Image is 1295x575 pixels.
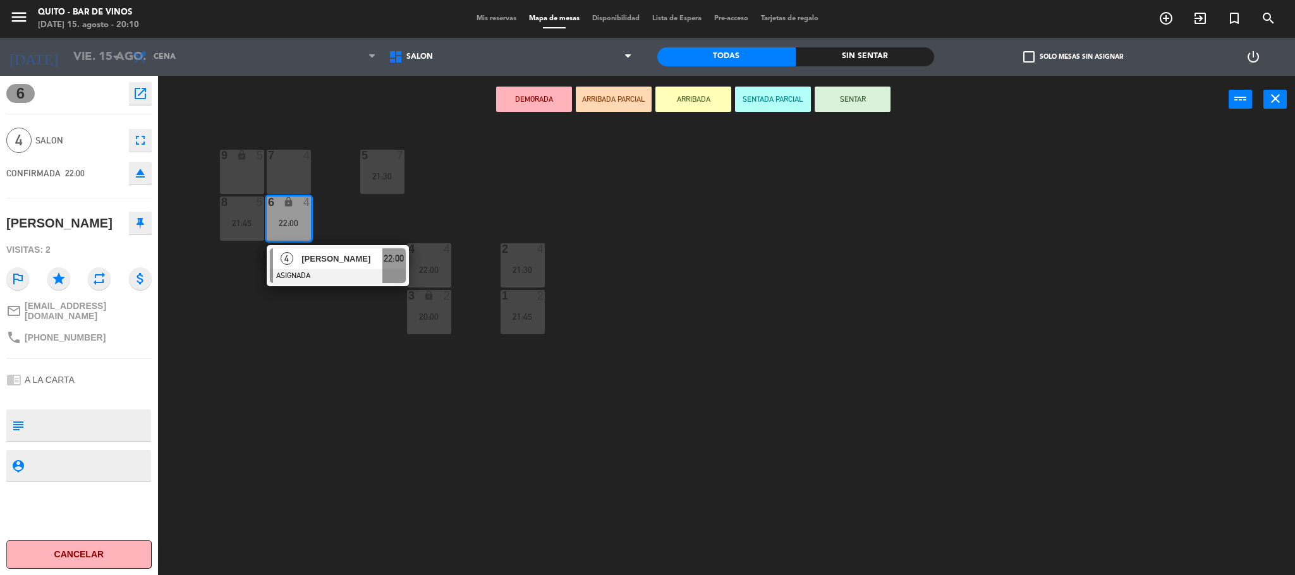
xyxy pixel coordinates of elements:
div: 21:45 [501,312,545,321]
div: 2 [444,290,451,301]
i: add_circle_outline [1158,11,1174,26]
span: Cena [154,52,176,61]
i: fullscreen [133,133,148,148]
i: chrome_reader_mode [6,372,21,387]
i: mail_outline [6,303,21,318]
button: close [1263,90,1287,109]
div: 20:00 [407,312,451,321]
div: 3 [408,290,409,301]
i: star [47,267,70,290]
div: 21:30 [501,265,545,274]
div: 4 [303,197,311,208]
div: Todas [657,47,796,66]
i: search [1261,11,1276,26]
div: 7 [397,150,404,161]
i: menu [9,8,28,27]
div: 5 [257,197,264,208]
div: 4 [408,243,409,255]
a: mail_outline[EMAIL_ADDRESS][DOMAIN_NAME] [6,301,152,321]
div: Visitas: 2 [6,239,152,261]
button: fullscreen [129,129,152,152]
div: Quito - Bar de Vinos [38,6,139,19]
span: Lista de Espera [646,15,708,22]
span: 22:00 [384,251,404,266]
i: turned_in_not [1227,11,1242,26]
div: 22:00 [267,219,311,227]
i: eject [133,166,148,181]
button: DEMORADA [496,87,572,112]
div: 8 [221,197,222,208]
span: [PERSON_NAME] [301,252,382,265]
i: subject [11,418,25,432]
i: repeat [88,267,111,290]
span: Pre-acceso [708,15,755,22]
span: [EMAIL_ADDRESS][DOMAIN_NAME] [25,301,152,321]
i: lock [423,290,434,301]
div: [PERSON_NAME] [6,213,112,234]
span: Mapa de mesas [523,15,586,22]
span: CONFIRMADA [6,168,61,178]
i: power_settings_new [1246,49,1261,64]
span: SALON [35,133,123,148]
div: 6 [268,197,269,208]
button: ARRIBADA PARCIAL [576,87,652,112]
span: 4 [281,252,293,265]
div: 4 [537,243,545,255]
i: power_input [1233,91,1248,106]
button: Cancelar [6,540,152,569]
i: exit_to_app [1193,11,1208,26]
div: 5 [257,150,264,161]
button: menu [9,8,28,31]
label: Solo mesas sin asignar [1023,51,1123,63]
div: 4 [303,150,311,161]
span: Disponibilidad [586,15,646,22]
span: Tarjetas de regalo [755,15,825,22]
i: close [1268,91,1283,106]
i: attach_money [129,267,152,290]
button: SENTADA PARCIAL [735,87,811,112]
i: outlined_flag [6,267,29,290]
button: open_in_new [129,82,152,105]
i: phone [6,330,21,345]
div: 4 [444,243,451,255]
div: 2 [537,290,545,301]
span: check_box_outline_blank [1023,51,1035,63]
i: person_pin [11,459,25,473]
div: 21:45 [220,219,264,227]
span: SALON [406,52,433,61]
i: arrow_drop_down [108,49,123,64]
span: A LA CARTA [25,375,75,385]
button: eject [129,162,152,185]
i: lock [236,150,247,160]
span: 22:00 [65,168,85,178]
button: SENTAR [815,87,891,112]
span: Mis reservas [470,15,523,22]
div: Sin sentar [796,47,934,66]
div: [DATE] 15. agosto - 20:10 [38,19,139,32]
span: 4 [6,128,32,153]
div: 9 [221,150,222,161]
button: ARRIBADA [655,87,731,112]
button: power_input [1229,90,1252,109]
span: [PHONE_NUMBER] [25,332,106,342]
div: 21:30 [360,172,404,181]
i: lock [283,197,294,207]
i: open_in_new [133,86,148,101]
div: 22:00 [407,265,451,274]
span: 6 [6,84,35,103]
